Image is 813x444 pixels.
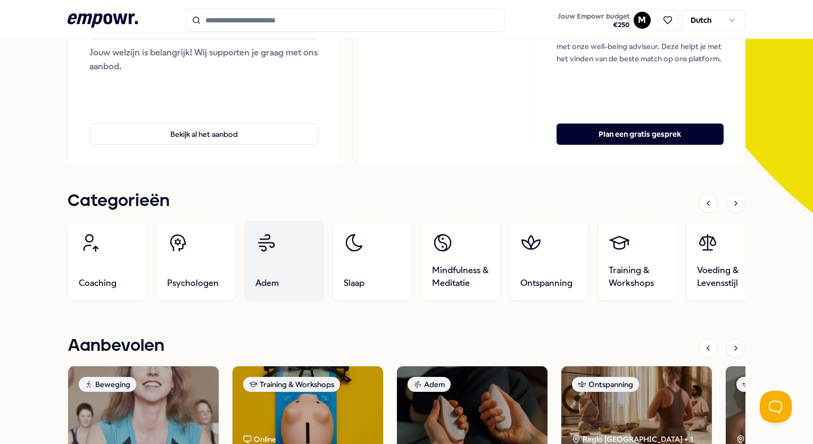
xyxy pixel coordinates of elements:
h1: Categorieën [68,188,170,215]
p: We bieden je een gratis gesprek van 30 minuten met onze well-being adviseur. Deze helpt je met he... [557,29,724,64]
div: Ontspanning [572,377,639,392]
button: Plan een gratis gesprek [557,124,724,145]
a: Jouw Empowr budget€250 [553,9,634,31]
a: Coaching [68,221,147,301]
div: Jouw welzijn is belangrijk! Wij supporten je graag met ons aanbod. [89,46,319,73]
div: Adem [408,377,451,392]
span: Ontspanning [520,277,573,290]
button: Jouw Empowr budget€250 [555,10,632,31]
a: Mindfulness & Meditatie [421,221,501,301]
div: Training & Workshops [243,377,340,392]
span: Voeding & Levensstijl [697,264,754,290]
div: Beweging [79,377,136,392]
iframe: Help Scout Beacon - Open [760,391,792,423]
span: Adem [255,277,279,290]
button: Bekijk al het aanbod [89,124,319,145]
span: Jouw Empowr budget [558,12,629,21]
a: Slaap [333,221,412,301]
span: € 250 [558,21,629,29]
span: Slaap [344,277,364,290]
div: Ontspanning [736,377,803,392]
a: Psychologen [156,221,236,301]
button: M [634,12,651,29]
h1: Aanbevolen [68,333,164,359]
input: Search for products, categories or subcategories [186,9,505,32]
a: Training & Workshops [598,221,677,301]
span: Psychologen [167,277,219,290]
span: Mindfulness & Meditatie [432,264,490,290]
a: Ontspanning [509,221,589,301]
span: Training & Workshops [609,264,666,290]
a: Voeding & Levensstijl [686,221,766,301]
span: Coaching [79,277,117,290]
a: Bekijk al het aanbod [89,106,319,145]
a: Adem [244,221,324,301]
